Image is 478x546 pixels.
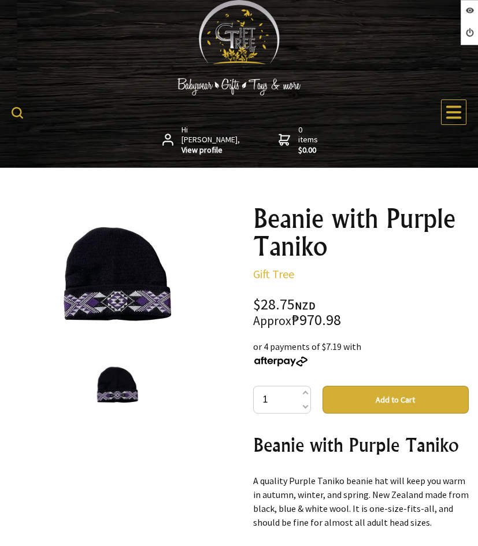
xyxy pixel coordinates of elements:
[253,297,469,328] div: $28.75 ₱970.98
[60,219,175,334] img: Beanie with Purple Taniko
[253,340,469,367] div: or 4 payments of $7.19 with
[253,313,291,329] small: Approx
[253,431,469,459] h2: Beanie with Purple Taniko
[12,107,23,119] img: product search
[181,125,241,156] span: Hi [PERSON_NAME],
[298,145,320,156] strong: $0.00
[323,386,469,414] button: Add to Cart
[253,356,309,367] img: Afterpay
[162,125,242,156] a: Hi [PERSON_NAME],View profile
[279,125,320,156] a: 0 items$0.00
[295,299,316,312] span: NZD
[253,205,469,260] h1: Beanie with Purple Taniko
[95,364,139,408] img: Beanie with Purple Taniko
[153,78,326,95] img: Babywear - Gifts - Toys & more
[253,267,294,281] a: Gift Tree
[181,145,241,156] strong: View profile
[298,124,320,156] span: 0 items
